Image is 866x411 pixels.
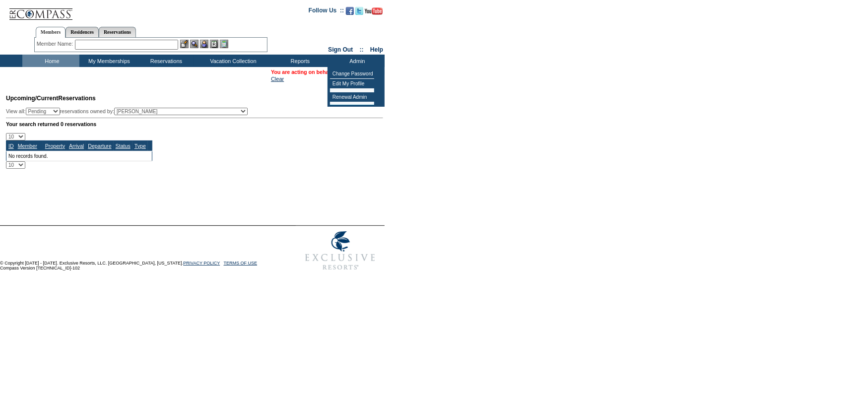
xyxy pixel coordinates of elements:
[270,55,328,67] td: Reports
[6,151,152,161] td: No records found.
[116,143,131,149] a: Status
[365,10,383,16] a: Subscribe to our YouTube Channel
[328,46,353,53] a: Sign Out
[134,143,146,149] a: Type
[37,40,75,48] div: Member Name:
[200,40,208,48] img: Impersonate
[271,69,385,75] span: You are acting on behalf of:
[69,143,84,149] a: Arrival
[79,55,136,67] td: My Memberships
[346,10,354,16] a: Become our fan on Facebook
[22,55,79,67] td: Home
[8,143,14,149] a: ID
[224,261,258,266] a: TERMS OF USE
[330,92,374,102] td: Renewal Admin
[365,7,383,15] img: Subscribe to our YouTube Channel
[6,95,58,102] span: Upcoming/Current
[6,95,96,102] span: Reservations
[18,143,37,149] a: Member
[330,69,374,79] td: Change Password
[183,261,220,266] a: PRIVACY POLICY
[6,121,383,127] div: Your search returned 0 reservations
[328,55,385,67] td: Admin
[190,40,199,48] img: View
[88,143,111,149] a: Departure
[136,55,194,67] td: Reservations
[180,40,189,48] img: b_edit.gif
[66,27,99,37] a: Residences
[355,10,363,16] a: Follow us on Twitter
[355,7,363,15] img: Follow us on Twitter
[360,46,364,53] span: ::
[210,40,218,48] img: Reservations
[45,143,65,149] a: Property
[370,46,383,53] a: Help
[36,27,66,38] a: Members
[194,55,270,67] td: Vacation Collection
[330,79,374,89] td: Edit My Profile
[309,6,344,18] td: Follow Us ::
[6,108,252,115] div: View all: reservations owned by:
[296,226,385,275] img: Exclusive Resorts
[346,7,354,15] img: Become our fan on Facebook
[99,27,136,37] a: Reservations
[220,40,228,48] img: b_calculator.gif
[271,76,284,82] a: Clear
